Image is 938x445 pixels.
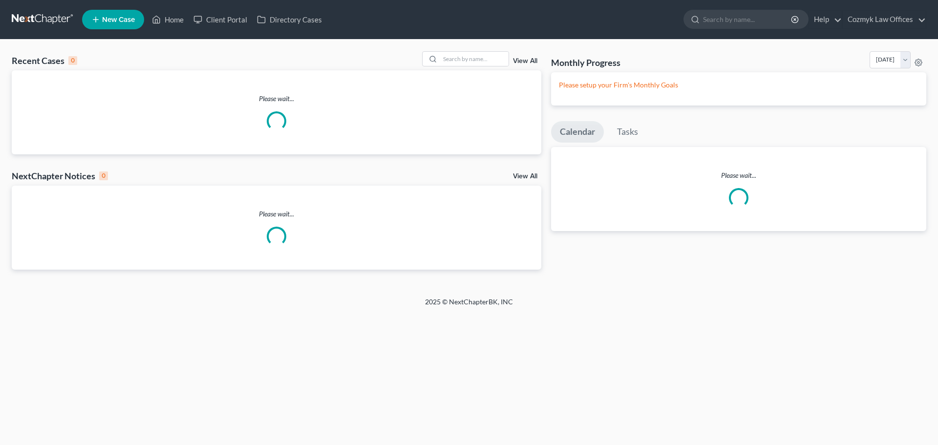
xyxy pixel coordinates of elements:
[809,11,842,28] a: Help
[551,57,620,68] h3: Monthly Progress
[12,55,77,66] div: Recent Cases
[551,170,926,180] p: Please wait...
[102,16,135,23] span: New Case
[147,11,189,28] a: Home
[559,80,918,90] p: Please setup your Firm's Monthly Goals
[68,56,77,65] div: 0
[12,170,108,182] div: NextChapter Notices
[189,11,252,28] a: Client Portal
[191,297,747,315] div: 2025 © NextChapterBK, INC
[12,209,541,219] p: Please wait...
[513,173,537,180] a: View All
[12,94,541,104] p: Please wait...
[843,11,926,28] a: Cozmyk Law Offices
[513,58,537,64] a: View All
[99,171,108,180] div: 0
[252,11,327,28] a: Directory Cases
[440,52,509,66] input: Search by name...
[551,121,604,143] a: Calendar
[703,10,792,28] input: Search by name...
[608,121,647,143] a: Tasks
